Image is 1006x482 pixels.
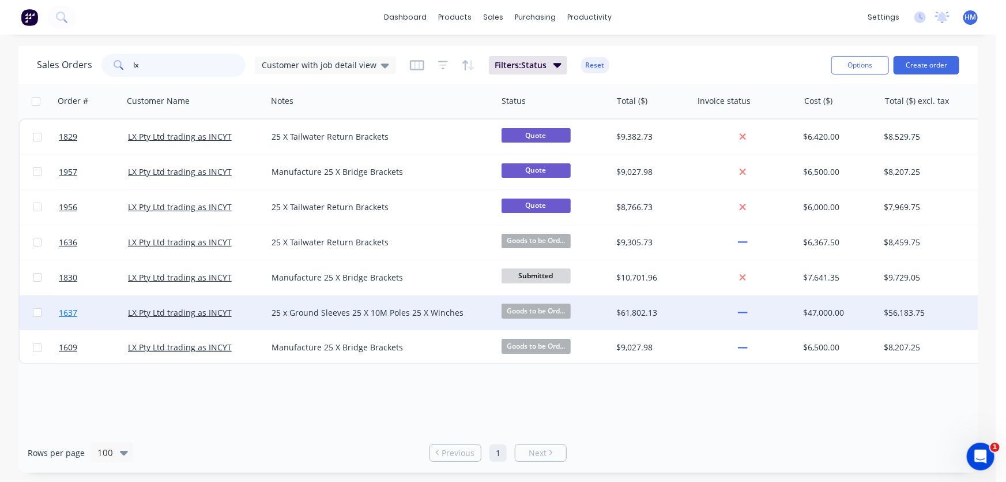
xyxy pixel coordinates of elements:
[803,237,871,248] div: $6,367.50
[894,56,959,74] button: Create order
[128,342,232,353] a: LX Pty Ltd trading as INCYT
[134,54,246,77] input: Search...
[59,131,77,143] span: 1829
[59,190,128,225] a: 1956
[990,443,1000,452] span: 1
[128,272,232,283] a: LX Pty Ltd trading as INCYT
[21,9,38,26] img: Factory
[884,131,1004,143] div: $8,529.75
[803,201,871,213] div: $6,000.00
[272,201,481,213] div: 25 X Tailwater Return Brackets
[885,95,949,107] div: Total ($) excl. tax
[502,163,571,178] span: Quote
[379,9,433,26] a: dashboard
[59,225,128,260] a: 1636
[272,166,481,178] div: Manufacture 25 X Bridge Brackets
[128,201,232,212] a: LX Pty Ltd trading as INCYT
[502,339,571,353] span: Goods to be Ord...
[59,201,77,213] span: 1956
[884,272,1004,283] div: $9,729.05
[272,307,481,319] div: 25 x Ground Sleeves 25 X 10M Poles 25 X Winches
[489,56,567,74] button: Filters:Status
[37,59,92,70] h1: Sales Orders
[515,447,566,459] a: Next page
[502,128,571,143] span: Quote
[803,342,871,353] div: $6,500.00
[831,56,889,74] button: Options
[272,237,481,248] div: 25 X Tailwater Return Brackets
[616,307,684,319] div: $61,802.13
[262,59,376,71] span: Customer with job detail view
[59,260,128,295] a: 1830
[884,237,1004,248] div: $8,459.75
[58,95,88,107] div: Order #
[271,95,293,107] div: Notes
[272,342,481,353] div: Manufacture 25 X Bridge Brackets
[59,307,77,319] span: 1637
[804,95,832,107] div: Cost ($)
[502,95,526,107] div: Status
[128,307,232,318] a: LX Pty Ltd trading as INCYT
[616,237,684,248] div: $9,305.73
[965,12,977,23] span: HM
[127,95,190,107] div: Customer Name
[59,166,77,178] span: 1957
[581,57,609,73] button: Reset
[128,131,232,142] a: LX Pty Ltd trading as INCYT
[884,201,1004,213] div: $7,969.75
[59,119,128,154] a: 1829
[489,444,507,462] a: Page 1 is your current page
[495,59,547,71] span: Filters: Status
[425,444,571,462] ul: Pagination
[59,272,77,283] span: 1830
[617,95,647,107] div: Total ($)
[884,307,1004,319] div: $56,183.75
[59,296,128,330] a: 1637
[128,166,232,177] a: LX Pty Ltd trading as INCYT
[59,330,128,365] a: 1609
[442,447,475,459] span: Previous
[478,9,510,26] div: sales
[616,166,684,178] div: $9,027.98
[430,447,481,459] a: Previous page
[502,199,571,213] span: Quote
[698,95,751,107] div: Invoice status
[59,342,77,353] span: 1609
[510,9,562,26] div: purchasing
[862,9,905,26] div: settings
[272,131,481,143] div: 25 X Tailwater Return Brackets
[803,166,871,178] div: $6,500.00
[502,268,571,283] span: Submitted
[884,166,1004,178] div: $8,207.25
[128,237,232,248] a: LX Pty Ltd trading as INCYT
[502,304,571,318] span: Goods to be Ord...
[59,237,77,248] span: 1636
[529,447,547,459] span: Next
[967,443,994,470] iframe: Intercom live chat
[562,9,618,26] div: productivity
[884,342,1004,353] div: $8,207.25
[616,342,684,353] div: $9,027.98
[272,272,481,283] div: Manufacture 25 X Bridge Brackets
[28,447,85,459] span: Rows per page
[803,307,871,319] div: $47,000.00
[803,272,871,283] div: $7,641.35
[59,155,128,189] a: 1957
[616,201,684,213] div: $8,766.73
[502,234,571,248] span: Goods to be Ord...
[433,9,478,26] div: products
[803,131,871,143] div: $6,420.00
[616,131,684,143] div: $9,382.73
[616,272,684,283] div: $10,701.96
